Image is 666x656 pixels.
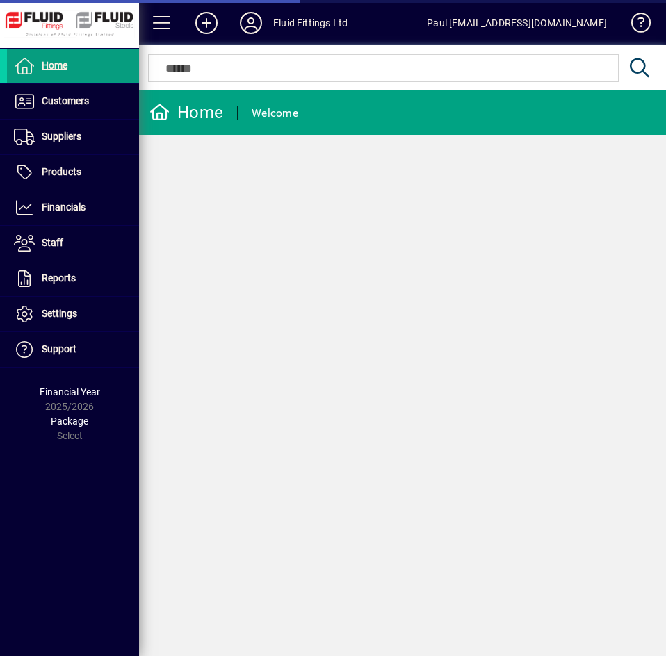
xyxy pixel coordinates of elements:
[42,166,81,177] span: Products
[229,10,273,35] button: Profile
[621,3,649,48] a: Knowledge Base
[184,10,229,35] button: Add
[7,190,139,225] a: Financials
[42,202,86,213] span: Financials
[7,297,139,331] a: Settings
[40,386,100,397] span: Financial Year
[7,261,139,296] a: Reports
[252,102,298,124] div: Welcome
[7,155,139,190] a: Products
[42,60,67,71] span: Home
[42,237,63,248] span: Staff
[42,343,76,354] span: Support
[7,120,139,154] a: Suppliers
[273,12,348,34] div: Fluid Fittings Ltd
[42,131,81,142] span: Suppliers
[42,272,76,284] span: Reports
[427,12,607,34] div: Paul [EMAIL_ADDRESS][DOMAIN_NAME]
[7,226,139,261] a: Staff
[42,95,89,106] span: Customers
[7,84,139,119] a: Customers
[7,332,139,367] a: Support
[149,101,223,124] div: Home
[42,308,77,319] span: Settings
[51,416,88,427] span: Package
